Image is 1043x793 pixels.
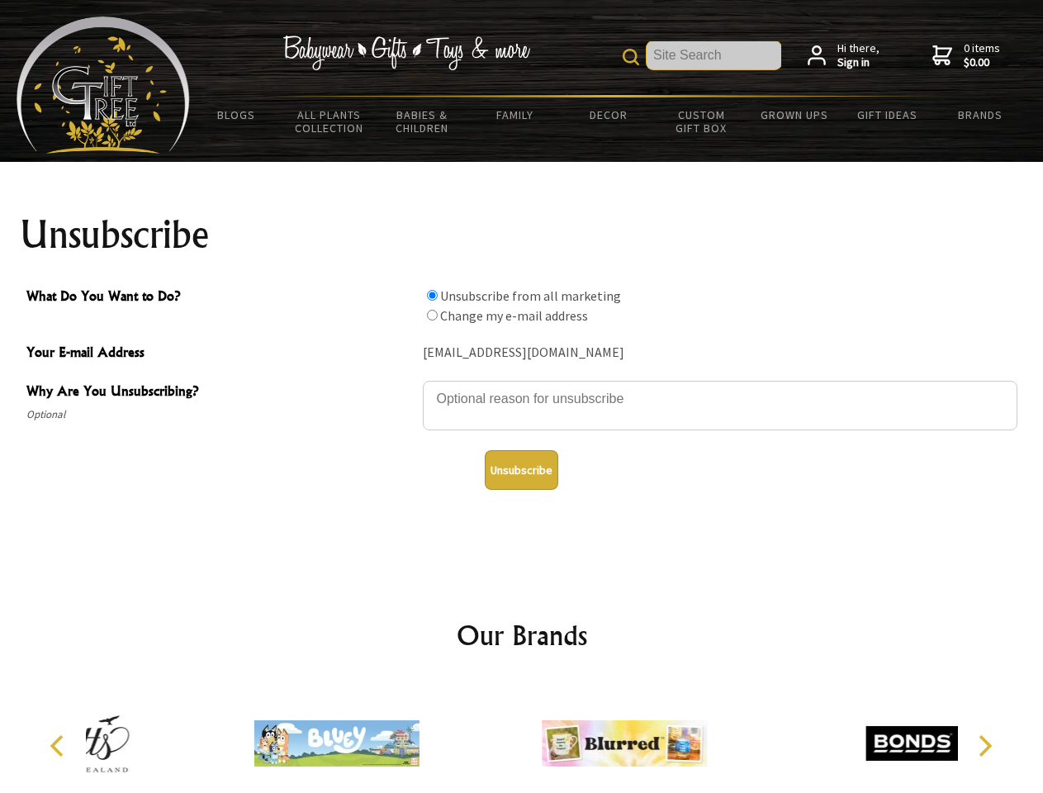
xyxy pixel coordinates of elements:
span: Your E-mail Address [26,342,415,366]
a: All Plants Collection [283,97,377,145]
strong: Sign in [837,55,879,70]
img: Babyware - Gifts - Toys and more... [17,17,190,154]
a: Custom Gift Box [655,97,748,145]
a: 0 items$0.00 [932,41,1000,70]
input: What Do You Want to Do? [427,290,438,301]
span: What Do You Want to Do? [26,286,415,310]
h1: Unsubscribe [20,215,1024,254]
a: Babies & Children [376,97,469,145]
a: Grown Ups [747,97,841,132]
img: product search [623,49,639,65]
a: Family [469,97,562,132]
input: Site Search [647,41,781,69]
h2: Our Brands [33,615,1011,655]
button: Unsubscribe [485,450,558,490]
button: Previous [41,728,78,764]
label: Unsubscribe from all marketing [440,287,621,304]
span: Hi there, [837,41,879,70]
a: BLOGS [190,97,283,132]
div: [EMAIL_ADDRESS][DOMAIN_NAME] [423,340,1017,366]
strong: $0.00 [964,55,1000,70]
a: Decor [562,97,655,132]
span: 0 items [964,40,1000,70]
a: Hi there,Sign in [808,41,879,70]
button: Next [966,728,1003,764]
a: Brands [934,97,1027,132]
label: Change my e-mail address [440,307,588,324]
span: Why Are You Unsubscribing? [26,381,415,405]
span: Optional [26,405,415,425]
img: Babywear - Gifts - Toys & more [282,36,530,70]
textarea: Why Are You Unsubscribing? [423,381,1017,430]
a: Gift Ideas [841,97,934,132]
input: What Do You Want to Do? [427,310,438,321]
